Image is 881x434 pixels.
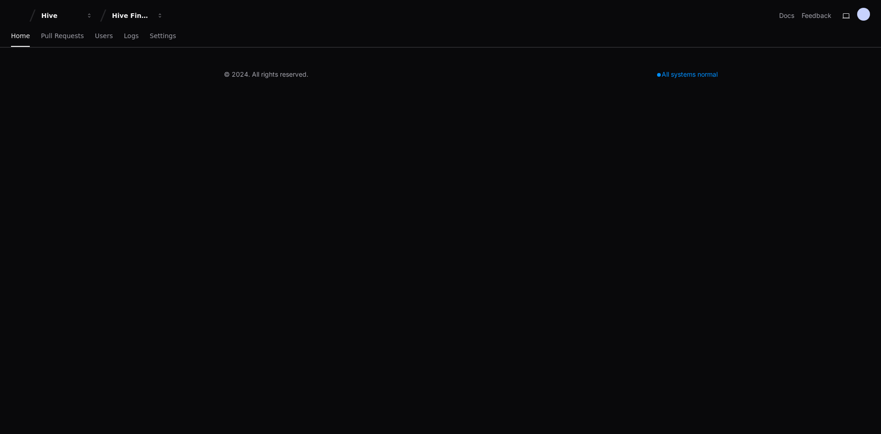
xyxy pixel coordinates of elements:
div: All systems normal [652,68,723,81]
a: Docs [779,11,794,20]
button: Hive Financial Systems [108,7,167,24]
span: Users [95,33,113,39]
span: Home [11,33,30,39]
span: Settings [150,33,176,39]
span: Pull Requests [41,33,84,39]
button: Hive [38,7,96,24]
a: Settings [150,26,176,47]
div: © 2024. All rights reserved. [224,70,308,79]
button: Feedback [802,11,831,20]
a: Home [11,26,30,47]
div: Hive [41,11,81,20]
span: Logs [124,33,139,39]
a: Logs [124,26,139,47]
a: Users [95,26,113,47]
a: Pull Requests [41,26,84,47]
div: Hive Financial Systems [112,11,151,20]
